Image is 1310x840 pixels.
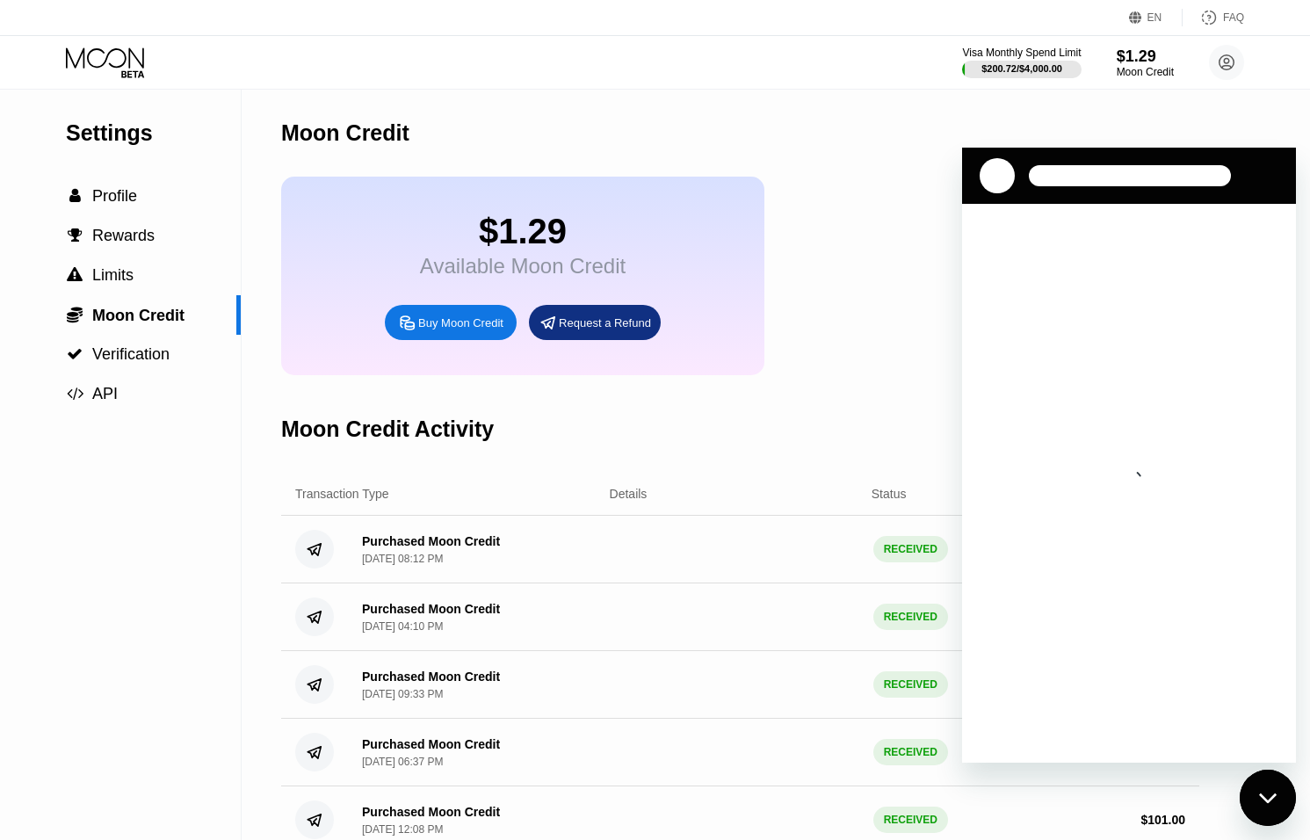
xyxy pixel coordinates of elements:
[1117,47,1174,66] div: $1.29
[962,148,1296,763] iframe: Messaging window
[873,536,948,562] div: RECEIVED
[92,307,185,324] span: Moon Credit
[66,188,83,204] div: 
[1147,11,1162,24] div: EN
[92,385,118,402] span: API
[67,386,83,402] span: 
[67,346,83,362] span: 
[92,345,170,363] span: Verification
[66,120,241,146] div: Settings
[66,228,83,243] div: 
[418,315,503,330] div: Buy Moon Credit
[1117,47,1174,78] div: $1.29Moon Credit
[362,620,443,633] div: [DATE] 04:10 PM
[362,756,443,768] div: [DATE] 06:37 PM
[68,228,83,243] span: 
[362,688,443,700] div: [DATE] 09:33 PM
[873,739,948,765] div: RECEIVED
[362,553,443,565] div: [DATE] 08:12 PM
[281,120,409,146] div: Moon Credit
[873,671,948,698] div: RECEIVED
[385,305,517,340] div: Buy Moon Credit
[873,604,948,630] div: RECEIVED
[92,227,155,244] span: Rewards
[1183,9,1244,26] div: FAQ
[362,823,443,836] div: [DATE] 12:08 PM
[981,63,1062,74] div: $200.72 / $4,000.00
[66,386,83,402] div: 
[92,266,134,284] span: Limits
[1240,770,1296,826] iframe: Button to launch messaging window
[1129,9,1183,26] div: EN
[962,47,1081,78] div: Visa Monthly Spend Limit$200.72/$4,000.00
[362,805,500,819] div: Purchased Moon Credit
[362,602,500,616] div: Purchased Moon Credit
[962,47,1081,59] div: Visa Monthly Spend Limit
[1117,66,1174,78] div: Moon Credit
[281,416,494,442] div: Moon Credit Activity
[872,487,907,501] div: Status
[67,267,83,283] span: 
[66,306,83,323] div: 
[67,306,83,323] span: 
[362,737,500,751] div: Purchased Moon Credit
[529,305,661,340] div: Request a Refund
[559,315,651,330] div: Request a Refund
[295,487,389,501] div: Transaction Type
[66,346,83,362] div: 
[362,670,500,684] div: Purchased Moon Credit
[420,212,626,251] div: $1.29
[1140,813,1185,827] div: $ 101.00
[92,187,137,205] span: Profile
[420,254,626,279] div: Available Moon Credit
[362,534,500,548] div: Purchased Moon Credit
[69,188,81,204] span: 
[610,487,648,501] div: Details
[873,807,948,833] div: RECEIVED
[66,267,83,283] div: 
[1223,11,1244,24] div: FAQ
